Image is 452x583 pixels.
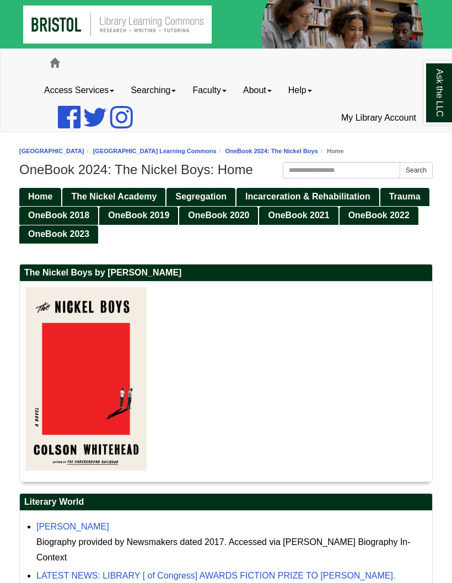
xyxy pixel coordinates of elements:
a: Home [19,188,61,206]
a: Searching [122,77,184,104]
div: Biography provided by Newsmakers dated 2017. Accessed via [PERSON_NAME] Biography In-Context [36,535,427,565]
h2: The Nickel Boys by [PERSON_NAME] [20,264,432,282]
a: [GEOGRAPHIC_DATA] [19,148,84,154]
a: Help [280,77,320,104]
span: OneBook 2018 [28,210,89,220]
span: OneBook 2020 [188,210,249,220]
a: OneBook 2020 [179,207,258,225]
span: OneBook 2023 [28,229,89,239]
a: [GEOGRAPHIC_DATA] Learning Commons [93,148,217,154]
a: Segregation [166,188,235,206]
a: About [235,77,280,104]
a: Access Services [36,77,122,104]
span: Home [28,192,52,201]
a: Faculty [184,77,235,104]
a: [PERSON_NAME] [36,522,109,531]
div: Guide Pages [19,187,433,243]
a: LATEST NEWS: LIBRARY [ of Congress] AWARDS FICTION PRIZE TO [PERSON_NAME]. [36,571,395,580]
li: Home [318,146,344,156]
nav: breadcrumb [19,146,433,156]
a: Incarceration & Rehabilitation [236,188,379,206]
a: My Library Account [333,104,424,132]
a: The Nickel Academy [62,188,165,206]
a: OneBook 2019 [99,207,178,225]
span: OneBook 2019 [108,210,169,220]
a: OneBook 2023 [19,225,98,244]
span: OneBook 2021 [268,210,329,220]
a: OneBook 2021 [259,207,338,225]
span: Incarceration & Rehabilitation [245,192,370,201]
a: OneBook 2024: The Nickel Boys [225,148,318,154]
a: Trauma [380,188,429,206]
a: OneBook 2018 [19,207,98,225]
span: OneBook 2022 [348,210,410,220]
span: Trauma [389,192,421,201]
span: Segregation [175,192,226,201]
h1: OneBook 2024: The Nickel Boys: Home [19,162,433,177]
button: Search [400,162,433,179]
h2: Literary World [20,494,432,511]
span: The Nickel Academy [71,192,157,201]
a: OneBook 2022 [340,207,418,225]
